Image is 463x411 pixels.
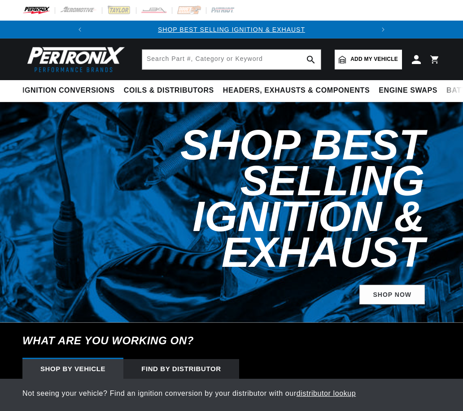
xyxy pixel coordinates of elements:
a: Add my vehicle [335,50,402,69]
div: Announcement [89,25,374,34]
a: distributor lookup [297,390,356,397]
button: Translation missing: en.sections.announcements.next_announcement [374,21,392,39]
p: Not seeing your vehicle? Find an ignition conversion by your distributor with our [22,388,441,399]
span: Ignition Conversions [22,86,115,95]
summary: Ignition Conversions [22,80,119,101]
input: Search Part #, Category or Keyword [142,50,321,69]
h2: Shop Best Selling Ignition & Exhaust [41,127,425,270]
img: Pertronix [22,44,126,75]
summary: Coils & Distributors [119,80,218,101]
a: SHOP BEST SELLING IGNITION & EXHAUST [158,26,305,33]
div: 1 of 2 [89,25,374,34]
span: Headers, Exhausts & Components [223,86,370,95]
button: search button [301,50,321,69]
span: Engine Swaps [379,86,437,95]
summary: Headers, Exhausts & Components [218,80,374,101]
button: Translation missing: en.sections.announcements.previous_announcement [71,21,89,39]
span: Coils & Distributors [124,86,214,95]
a: SHOP NOW [359,285,425,305]
span: Add my vehicle [350,55,398,64]
div: Shop by vehicle [22,359,123,379]
summary: Engine Swaps [374,80,442,101]
div: Find by Distributor [123,359,239,379]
